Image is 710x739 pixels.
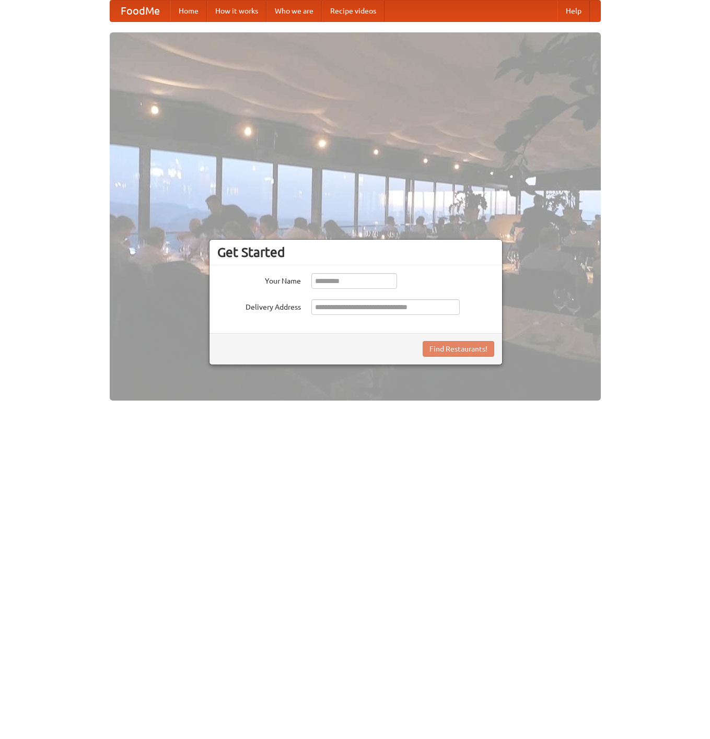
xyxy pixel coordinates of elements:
[423,341,494,357] button: Find Restaurants!
[217,299,301,312] label: Delivery Address
[557,1,590,21] a: Help
[207,1,266,21] a: How it works
[110,1,170,21] a: FoodMe
[217,244,494,260] h3: Get Started
[322,1,385,21] a: Recipe videos
[170,1,207,21] a: Home
[217,273,301,286] label: Your Name
[266,1,322,21] a: Who we are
